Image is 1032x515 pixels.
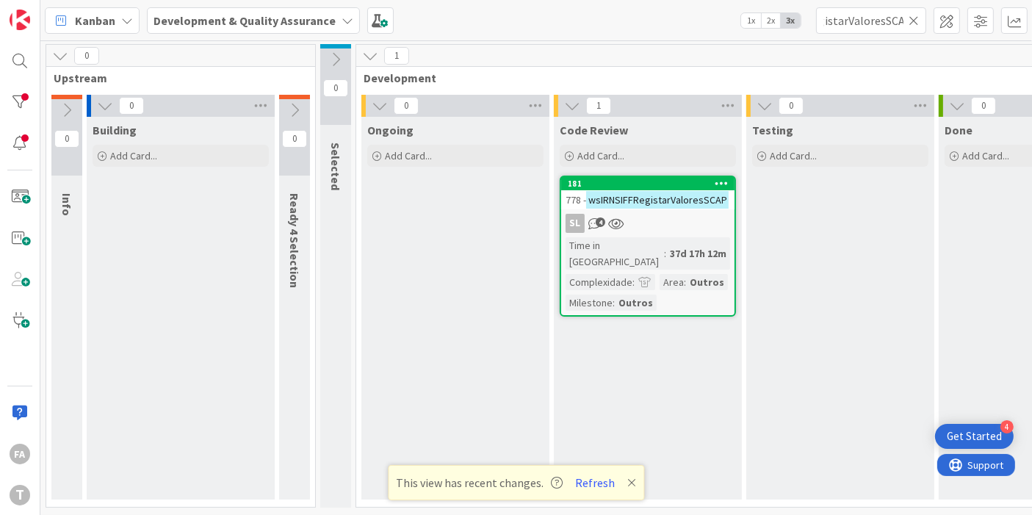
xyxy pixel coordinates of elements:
[684,274,686,290] span: :
[752,123,793,137] span: Testing
[561,177,735,190] div: 181
[570,473,620,492] button: Refresh
[971,97,996,115] span: 0
[577,149,624,162] span: Add Card...
[10,444,30,464] div: FA
[328,143,343,190] span: Selected
[660,274,684,290] div: Area
[1000,420,1014,433] div: 4
[287,193,302,288] span: Ready 4 Selection
[613,295,615,311] span: :
[119,97,144,115] span: 0
[664,245,666,262] span: :
[385,149,432,162] span: Add Card...
[779,97,804,115] span: 0
[741,13,761,28] span: 1x
[632,274,635,290] span: :
[935,424,1014,449] div: Open Get Started checklist, remaining modules: 4
[781,13,801,28] span: 3x
[816,7,926,34] input: Quick Filter...
[596,217,605,227] span: 4
[666,245,730,262] div: 37d 17h 12m
[566,193,586,206] span: 778 -
[31,2,67,20] span: Support
[586,97,611,115] span: 1
[74,47,99,65] span: 0
[566,295,613,311] div: Milestone
[566,274,632,290] div: Complexidade
[54,130,79,148] span: 0
[59,193,74,216] span: Info
[560,176,736,317] a: 181778 -wsIRNSIFFRegistarValoresSCAPSLTime in [GEOGRAPHIC_DATA]:37d 17h 12mComplexidade:Area:Outr...
[686,274,728,290] div: Outros
[93,123,137,137] span: Building
[560,123,628,137] span: Code Review
[761,13,781,28] span: 2x
[566,214,585,233] div: SL
[10,10,30,30] img: Visit kanbanzone.com
[110,149,157,162] span: Add Card...
[770,149,817,162] span: Add Card...
[75,12,115,29] span: Kanban
[394,97,419,115] span: 0
[962,149,1009,162] span: Add Card...
[282,130,307,148] span: 0
[566,237,664,270] div: Time in [GEOGRAPHIC_DATA]
[10,485,30,505] div: T
[396,474,563,491] span: This view has recent changes.
[586,191,729,208] mark: wsIRNSIFFRegistarValoresSCAP
[947,429,1002,444] div: Get Started
[561,177,735,209] div: 181778 -wsIRNSIFFRegistarValoresSCAP
[615,295,657,311] div: Outros
[54,71,297,85] span: Upstream
[323,79,348,97] span: 0
[154,13,336,28] b: Development & Quality Assurance
[561,214,735,233] div: SL
[945,123,973,137] span: Done
[367,123,414,137] span: Ongoing
[568,179,735,189] div: 181
[384,47,409,65] span: 1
